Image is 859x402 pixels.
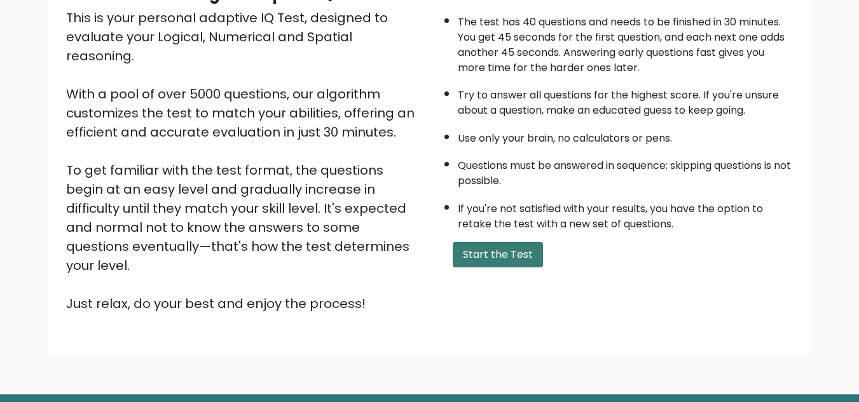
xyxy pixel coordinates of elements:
button: Start the Test [453,242,543,267]
li: The test has 40 questions and needs to be finished in 30 minutes. You get 45 seconds for the firs... [458,8,794,76]
li: Questions must be answered in sequence; skipping questions is not possible. [458,152,794,189]
div: This is your personal adaptive IQ Test, designed to evaluate your Logical, Numerical and Spatial ... [66,8,422,313]
li: Use only your brain, no calculators or pens. [458,124,794,146]
li: If you're not satisfied with your results, you have the option to retake the test with a new set ... [458,195,794,232]
li: Try to answer all questions for the highest score. If you're unsure about a question, make an edu... [458,81,794,118]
